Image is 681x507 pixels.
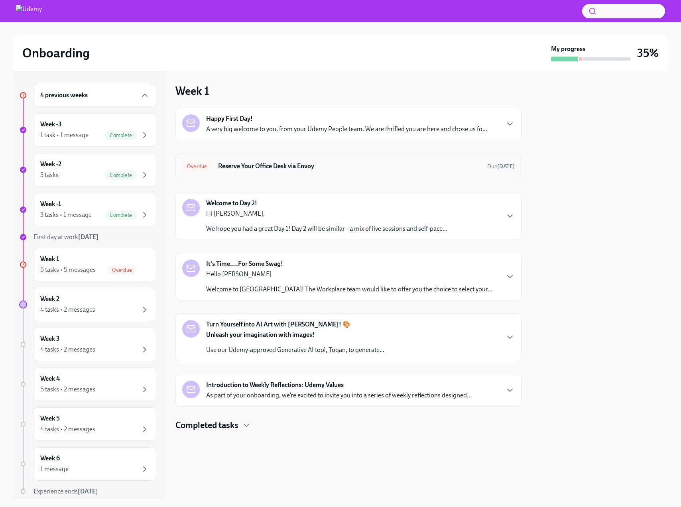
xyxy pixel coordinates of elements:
p: Use our Udemy-approved Generative AI tool, Toqan, to generate... [206,346,384,354]
h6: Week 4 [40,374,60,383]
div: Completed tasks [175,419,522,431]
strong: My progress [551,45,585,53]
h6: Week 5 [40,414,60,423]
span: Complete [105,132,137,138]
a: Week 15 tasks • 5 messagesOverdue [19,248,156,281]
a: OverdueReserve Your Office Desk via EnvoyDue[DATE] [182,160,515,173]
div: 5 tasks • 5 messages [40,265,96,274]
div: 1 message [40,465,69,474]
span: Overdue [107,267,137,273]
h6: Reserve Your Office Desk via Envoy [218,162,481,171]
span: Complete [105,212,137,218]
div: 4 tasks • 2 messages [40,305,95,314]
a: Week 54 tasks • 2 messages [19,407,156,441]
a: First day at work[DATE] [19,233,156,242]
a: Week 34 tasks • 2 messages [19,328,156,361]
img: Udemy [16,5,42,18]
div: 4 previous weeks [33,84,156,107]
h6: Week 3 [40,334,60,343]
h4: Completed tasks [175,419,238,431]
h6: Week -3 [40,120,62,129]
h6: 4 previous weeks [40,91,88,100]
a: Week -23 tasksComplete [19,153,156,187]
h6: Week -2 [40,160,61,169]
a: Week 61 message [19,447,156,481]
div: 3 tasks [40,171,59,179]
span: First day at work [33,233,98,241]
h6: Week 2 [40,295,59,303]
div: 4 tasks • 2 messages [40,425,95,434]
a: Week -13 tasks • 1 messageComplete [19,193,156,226]
p: Hello [PERSON_NAME] [206,270,492,279]
strong: It's Time....For Some Swag! [206,259,283,268]
h2: Onboarding [22,45,90,61]
div: 4 tasks • 2 messages [40,345,95,354]
span: Overdue [182,163,212,169]
strong: Unleash your imagination with images! [206,331,315,338]
strong: Happy First Day! [206,114,253,123]
p: Welcome to [GEOGRAPHIC_DATA]! The Workplace team would like to offer you the choice to select you... [206,285,492,294]
span: Experience ends [33,487,98,495]
p: A very big welcome to you, from your Udemy People team. We are thrilled you are here and chose us... [206,125,487,134]
h6: Week 6 [40,454,60,463]
p: As part of your onboarding, we’re excited to invite you into a series of weekly reflections desig... [206,391,472,400]
a: Week -31 task • 1 messageComplete [19,113,156,147]
a: Week 45 tasks • 2 messages [19,367,156,401]
div: 1 task • 1 message [40,131,89,140]
strong: Turn Yourself into AI Art with [PERSON_NAME]! 🎨 [206,320,350,329]
a: Week 24 tasks • 2 messages [19,288,156,321]
h6: Week 1 [40,255,59,263]
strong: Introduction to Weekly Reflections: Udemy Values [206,381,344,389]
strong: [DATE] [78,233,98,241]
h6: Week -1 [40,200,61,208]
h3: Week 1 [175,84,209,98]
h3: 35% [637,46,659,60]
strong: Welcome to Day 2! [206,199,257,208]
span: Due [487,163,515,170]
div: 3 tasks • 1 message [40,210,92,219]
strong: [DATE] [78,487,98,495]
div: 5 tasks • 2 messages [40,385,95,394]
p: Hi [PERSON_NAME], [206,209,447,218]
p: We hope you had a great Day 1! Day 2 will be similar—a mix of live sessions and self-pace... [206,224,447,233]
span: August 30th, 2025 13:00 [487,163,515,170]
strong: [DATE] [497,163,515,170]
span: Complete [105,172,137,178]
